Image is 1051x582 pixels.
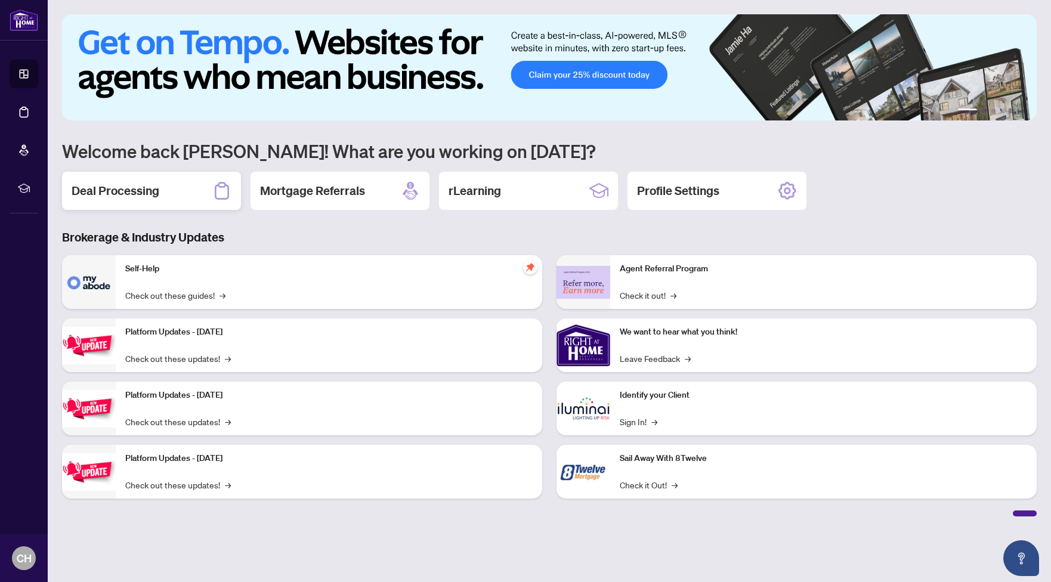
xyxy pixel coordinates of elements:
a: Check out these guides!→ [125,289,225,302]
span: → [225,415,231,428]
button: 5 [1010,109,1015,113]
button: 1 [958,109,977,113]
img: Platform Updates - July 21, 2025 [62,327,116,364]
img: Self-Help [62,255,116,309]
p: Agent Referral Program [620,262,1027,275]
h1: Welcome back [PERSON_NAME]! What are you working on [DATE]? [62,140,1037,162]
button: 6 [1020,109,1025,113]
p: Platform Updates - [DATE] [125,452,533,465]
p: We want to hear what you think! [620,326,1027,339]
span: → [685,352,691,365]
button: 3 [991,109,996,113]
h2: Profile Settings [637,182,719,199]
button: 4 [1001,109,1006,113]
span: CH [17,550,32,566]
p: Identify your Client [620,389,1027,402]
a: Leave Feedback→ [620,352,691,365]
a: Check it Out!→ [620,478,678,491]
img: logo [10,9,38,31]
img: Platform Updates - June 23, 2025 [62,453,116,491]
h2: Deal Processing [72,182,159,199]
span: → [225,352,231,365]
span: → [651,415,657,428]
a: Check it out!→ [620,289,676,302]
img: Platform Updates - July 8, 2025 [62,390,116,428]
button: 2 [982,109,987,113]
p: Self-Help [125,262,533,275]
span: → [672,478,678,491]
span: → [225,478,231,491]
img: Agent Referral Program [557,266,610,299]
h3: Brokerage & Industry Updates [62,229,1037,246]
a: Sign In!→ [620,415,657,428]
span: pushpin [523,260,537,274]
h2: Mortgage Referrals [260,182,365,199]
p: Platform Updates - [DATE] [125,326,533,339]
a: Check out these updates!→ [125,352,231,365]
button: Open asap [1003,540,1039,576]
p: Sail Away With 8Twelve [620,452,1027,465]
a: Check out these updates!→ [125,478,231,491]
span: → [670,289,676,302]
a: Check out these updates!→ [125,415,231,428]
img: Slide 0 [62,14,1037,120]
img: Identify your Client [557,382,610,435]
img: We want to hear what you think! [557,318,610,372]
p: Platform Updates - [DATE] [125,389,533,402]
span: → [220,289,225,302]
h2: rLearning [449,182,501,199]
img: Sail Away With 8Twelve [557,445,610,499]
